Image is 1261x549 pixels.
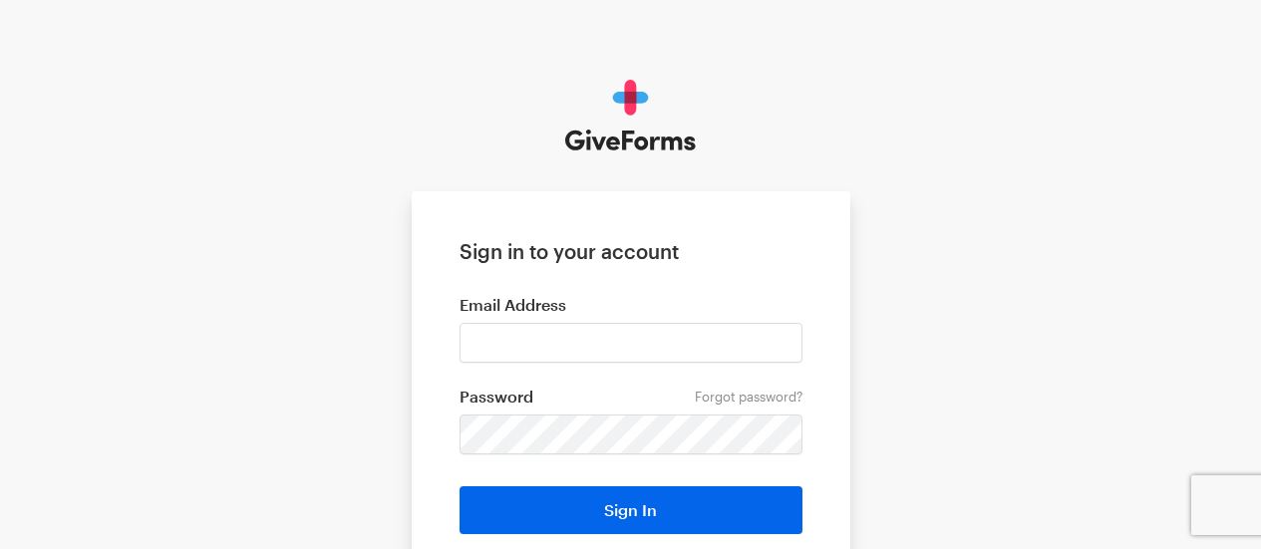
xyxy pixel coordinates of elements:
h1: Sign in to your account [460,239,802,263]
label: Email Address [460,295,802,315]
img: GiveForms [565,80,696,151]
button: Sign In [460,486,802,534]
a: Forgot password? [695,389,802,405]
label: Password [460,387,802,407]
